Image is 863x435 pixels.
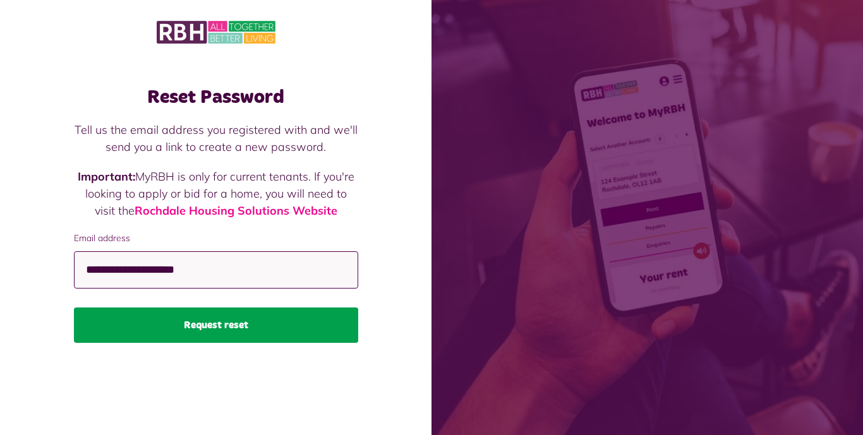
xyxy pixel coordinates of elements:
[74,168,358,219] p: MyRBH is only for current tenants. If you're looking to apply or bid for a home, you will need to...
[74,232,358,245] label: Email address
[78,169,135,184] strong: Important:
[157,19,275,45] img: MyRBH
[74,86,358,109] h1: Reset Password
[74,121,358,155] p: Tell us the email address you registered with and we'll send you a link to create a new password.
[74,307,358,343] button: Request reset
[135,203,337,218] a: Rochdale Housing Solutions Website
